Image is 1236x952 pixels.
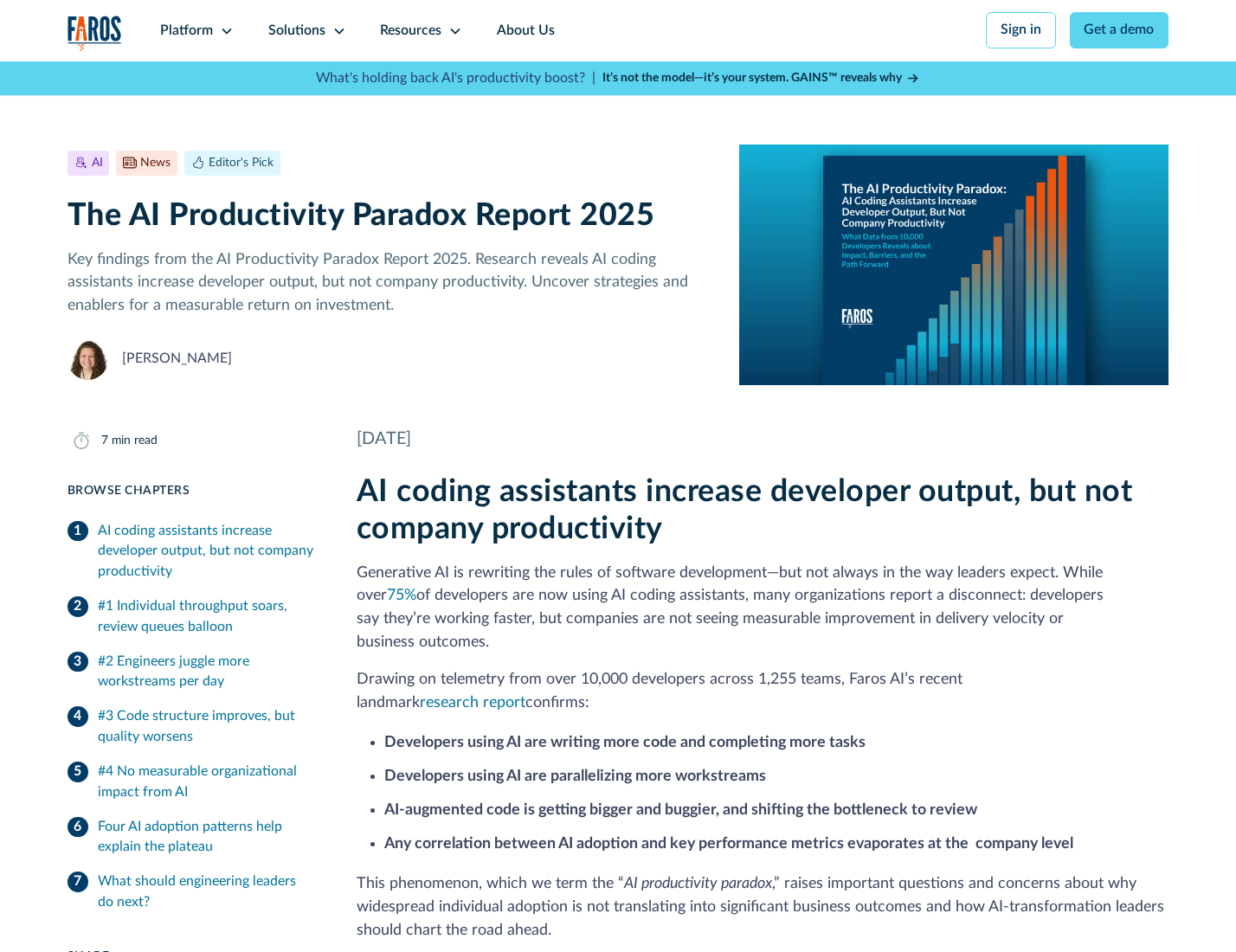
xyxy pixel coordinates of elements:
[384,735,866,749] strong: Developers using AI are writing more code and completing more tasks
[98,762,315,803] div: #4 No measurable organizational impact from AI
[624,876,772,891] em: AI productivity paradox
[68,755,315,810] a: #4 No measurable organizational impact from AI
[1070,12,1169,48] a: Get a demo
[602,72,902,84] strong: It’s not the model—it’s your system. GAINS™ reveals why
[387,588,416,602] a: 75%
[122,349,232,370] div: [PERSON_NAME]
[384,769,766,783] strong: Developers using AI are parallelizing more workstreams
[68,248,712,318] p: Key findings from the AI Productivity Paradox Report 2025. Research reveals AI coding assistants ...
[68,645,315,700] a: #2 Engineers juggle more workstreams per day
[68,865,315,920] a: What should engineering leaders do next?
[98,652,315,693] div: #2 Engineers juggle more workstreams per day
[68,589,315,645] a: #1 Individual throughput soars, review queues balloon
[98,521,315,583] div: AI coding assistants increase developer output, but not company productivity
[68,514,315,589] a: AI coding assistants increase developer output, but not company productivity
[357,562,1169,654] p: Generative AI is rewriting the rules of software development—but not always in the way leaders ex...
[380,21,441,42] div: Resources
[268,21,325,42] div: Solutions
[68,699,315,755] a: #3 Code structure improves, but quality worsens
[98,706,315,748] div: #3 Code structure improves, but quality worsens
[420,695,525,710] a: research report
[384,802,977,817] strong: AI-augmented code is getting bigger and buggier, and shifting the bottleneck to review
[357,427,1169,453] div: [DATE]
[739,145,1168,385] img: A report cover on a blue background. The cover reads:The AI Productivity Paradox: AI Coding Assis...
[112,432,158,450] div: min read
[357,872,1169,942] p: This phenomenon, which we term the “ ,” raises important questions and concerns about why widespr...
[98,596,315,638] div: #1 Individual throughput soars, review queues balloon
[357,668,1169,715] p: Drawing on telemetry from over 10,000 developers across 1,255 teams, Faros AI’s recent landmark c...
[68,482,315,500] div: Browse Chapters
[98,872,315,913] div: What should engineering leaders do next?
[140,154,171,172] div: News
[101,432,108,450] div: 7
[98,817,315,859] div: Four AI adoption patterns help explain the plateau
[316,68,595,89] p: What's holding back AI's productivity boost? |
[602,69,921,87] a: It’s not the model—it’s your system. GAINS™ reveals why
[357,473,1169,548] h2: AI coding assistants increase developer output, but not company productivity
[160,21,213,42] div: Platform
[384,836,1073,851] strong: Any correlation between AI adoption and key performance metrics evaporates at the company level
[68,338,109,380] img: Neely Dunlap
[986,12,1056,48] a: Sign in
[209,154,274,172] div: Editor's Pick
[92,154,103,172] div: AI
[68,810,315,865] a: Four AI adoption patterns help explain the plateau
[68,16,123,51] a: home
[68,16,123,51] img: Logo of the analytics and reporting company Faros.
[68,197,712,235] h1: The AI Productivity Paradox Report 2025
